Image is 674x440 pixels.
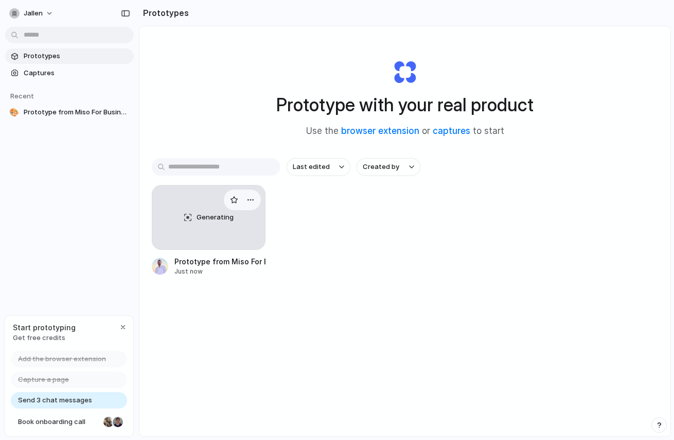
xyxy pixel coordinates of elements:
button: jallen [5,5,59,22]
a: Book onboarding call [11,414,127,430]
a: browser extension [341,126,419,136]
button: Last edited [287,158,350,176]
a: GeneratingPrototype from Miso For BusinessJust now [152,185,265,276]
span: Book onboarding call [18,417,99,427]
span: Get free credits [13,333,76,343]
span: Prototypes [24,51,130,61]
span: Add the browser extension [18,354,106,364]
a: Captures [5,65,134,81]
span: Recent [10,92,34,100]
span: Send 3 chat messages [18,395,92,405]
a: Prototypes [5,48,134,64]
span: Capture a page [18,375,69,385]
div: Just now [174,267,265,276]
span: Start prototyping [13,322,76,333]
div: Prototype from Miso For Business [174,256,265,267]
span: Created by [363,162,399,172]
div: Nicole Kubica [102,416,115,428]
button: Created by [357,158,420,176]
span: Last edited [293,162,330,172]
div: Christian Iacullo [112,416,124,428]
span: jallen [24,8,43,19]
span: Use the or to start [306,125,504,138]
span: Captures [24,68,130,78]
h1: Prototype with your real product [276,91,534,119]
h2: Prototypes [139,7,189,19]
span: Prototype from Miso For Business [24,107,130,117]
a: 🎨Prototype from Miso For Business [5,105,134,120]
a: captures [433,126,470,136]
div: 🎨 [9,107,20,117]
span: Generating [197,212,234,223]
